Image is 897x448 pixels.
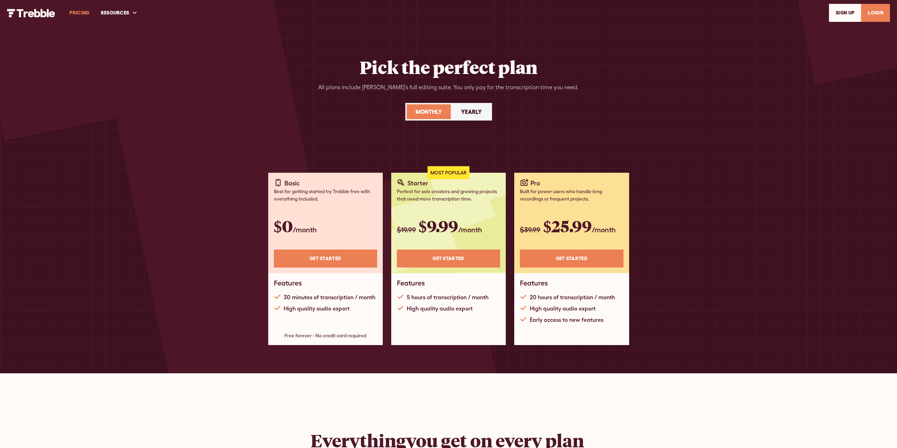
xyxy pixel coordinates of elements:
a: Get STARTED [397,250,500,268]
h2: Pick the perfect plan [360,56,537,78]
div: 5 hours of transcription / month [407,293,489,301]
span: $25.99 [543,215,592,237]
div: All plans include [PERSON_NAME]’s full editing suite. You only pay for the transcription time you... [318,83,579,92]
h1: Features [520,279,548,287]
a: PRICING [64,1,95,25]
span: $9.99 [419,215,458,237]
a: Get STARTED [520,250,623,268]
div: Yearly [461,108,482,116]
div: High quality audio export [284,304,350,313]
a: SIGn UP [829,4,861,22]
a: Get STARTED [274,250,377,268]
div: Most Popular [428,166,469,179]
div: 20 hours of transcription / month [530,293,615,301]
div: High quality audio export [530,304,596,313]
a: LOGIN [861,4,890,22]
div: Free forever - No credit card required [274,332,377,339]
div: RESOURCES [101,9,129,17]
h1: Features [397,279,425,287]
span: $0 [274,215,293,237]
a: home [7,8,55,17]
h1: Features [274,279,302,287]
span: $39.99 [520,226,540,234]
div: Built for power users who handle long recordings or frequent projects. [520,188,623,203]
div: 30 minutes of transcription / month [284,293,375,301]
span: /month [293,226,317,234]
span: /month [592,226,616,234]
div: Perfect for solo creators and growing projects that need more transcription time. [397,188,500,203]
div: RESOURCES [95,1,143,25]
div: Monthly [416,108,442,116]
span: $19.99 [397,226,416,234]
a: Monthly [407,104,451,119]
div: Best for getting started try Trebble free with everything included. [274,188,377,203]
div: Early access to new features [530,315,603,324]
div: Pro [530,178,540,188]
a: Yearly [452,104,491,119]
span: /month [458,226,482,234]
div: High quality audio export [407,304,473,313]
div: Basic [284,178,300,188]
img: Trebble Logo - AI Podcast Editor [7,9,55,17]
